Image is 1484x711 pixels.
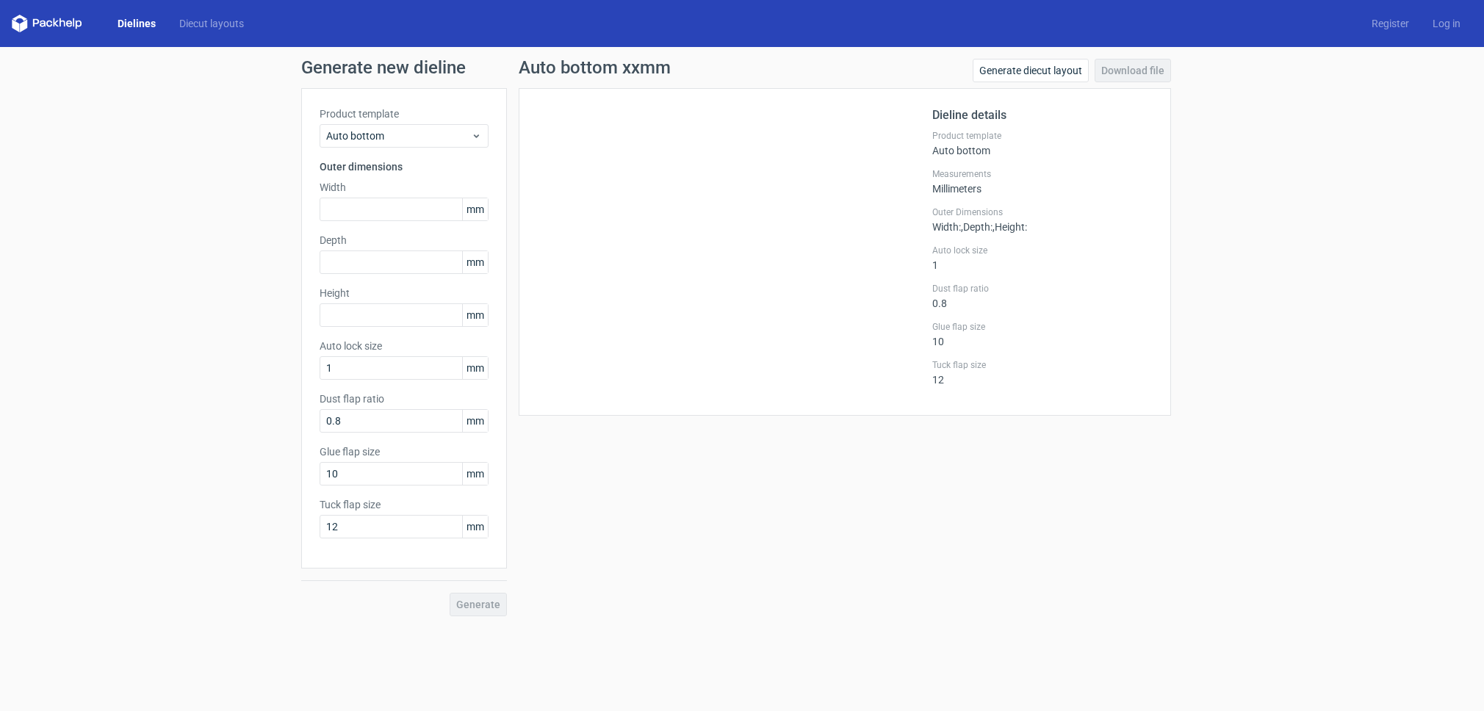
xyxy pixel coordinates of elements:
div: 1 [932,245,1153,271]
a: Diecut layouts [168,16,256,31]
label: Glue flap size [932,321,1153,333]
h1: Generate new dieline [301,59,1183,76]
span: mm [462,357,488,379]
a: Dielines [106,16,168,31]
label: Dust flap ratio [320,391,489,406]
label: Depth [320,233,489,248]
label: Width [320,180,489,195]
span: Auto bottom [326,129,471,143]
h1: Auto bottom xxmm [519,59,671,76]
div: Auto bottom [932,130,1153,156]
span: mm [462,304,488,326]
h3: Outer dimensions [320,159,489,174]
div: Millimeters [932,168,1153,195]
label: Measurements [932,168,1153,180]
div: 12 [932,359,1153,386]
span: mm [462,463,488,485]
label: Tuck flap size [932,359,1153,371]
span: , Depth : [961,221,993,233]
div: 0.8 [932,283,1153,309]
label: Outer Dimensions [932,206,1153,218]
div: 10 [932,321,1153,347]
a: Generate diecut layout [973,59,1089,82]
label: Dust flap ratio [932,283,1153,295]
a: Log in [1421,16,1472,31]
label: Auto lock size [320,339,489,353]
span: , Height : [993,221,1027,233]
label: Glue flap size [320,444,489,459]
span: mm [462,198,488,220]
label: Auto lock size [932,245,1153,256]
a: Register [1360,16,1421,31]
span: mm [462,516,488,538]
label: Product template [320,107,489,121]
span: Width : [932,221,961,233]
label: Height [320,286,489,300]
span: mm [462,251,488,273]
span: mm [462,410,488,432]
label: Tuck flap size [320,497,489,512]
label: Product template [932,130,1153,142]
h2: Dieline details [932,107,1153,124]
